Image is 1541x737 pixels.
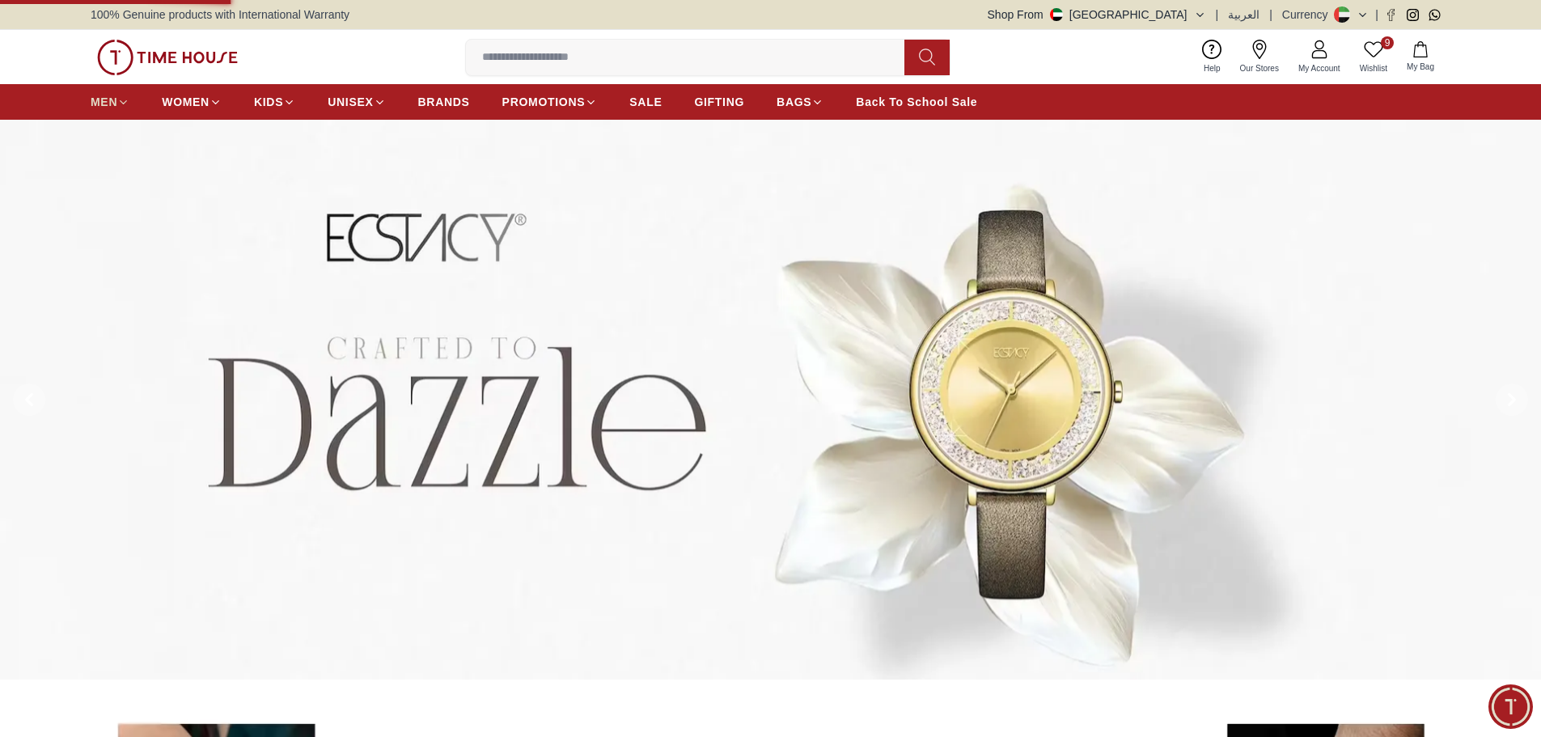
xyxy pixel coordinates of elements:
[777,87,823,116] a: BAGS
[856,94,977,110] span: Back To School Sale
[97,40,238,75] img: ...
[4,431,320,512] textarea: We are here to help you
[12,12,44,44] em: Back
[1488,684,1533,729] div: Chat Widget
[91,6,349,23] span: 100% Genuine products with International Warranty
[1375,6,1378,23] span: |
[1292,62,1347,74] span: My Account
[1429,9,1441,21] a: Whatsapp
[215,397,257,408] span: 11:51 AM
[502,87,598,116] a: PROMOTIONS
[254,94,283,110] span: KIDS
[1397,38,1444,76] button: My Bag
[328,94,373,110] span: UNISEX
[91,87,129,116] a: MEN
[629,87,662,116] a: SALE
[91,94,117,110] span: MEN
[694,94,744,110] span: GIFTING
[629,94,662,110] span: SALE
[50,15,77,42] img: Profile picture of Time House Support
[1216,6,1219,23] span: |
[1350,36,1397,78] a: 9Wishlist
[1385,9,1397,21] a: Facebook
[418,87,470,116] a: BRANDS
[1353,62,1394,74] span: Wishlist
[1197,62,1227,74] span: Help
[988,6,1206,23] button: Shop From[GEOGRAPHIC_DATA]
[162,87,222,116] a: WOMEN
[1050,8,1063,21] img: United Arab Emirates
[1234,62,1285,74] span: Our Stores
[254,87,295,116] a: KIDS
[856,87,977,116] a: Back To School Sale
[418,94,470,110] span: BRANDS
[1407,9,1419,21] a: Instagram
[162,94,210,110] span: WOMEN
[694,87,744,116] a: GIFTING
[1230,36,1289,78] a: Our Stores
[92,327,108,344] em: Blush
[1381,36,1394,49] span: 9
[1194,36,1230,78] a: Help
[777,94,811,110] span: BAGS
[1269,6,1272,23] span: |
[502,94,586,110] span: PROMOTIONS
[86,21,270,36] div: Time House Support
[1282,6,1335,23] div: Currency
[28,329,243,404] span: Hey there! Need help finding the perfect watch? I'm here if you have any questions or need a quic...
[328,87,385,116] a: UNISEX
[16,296,320,313] div: Time House Support
[1228,6,1259,23] button: العربية
[1400,61,1441,73] span: My Bag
